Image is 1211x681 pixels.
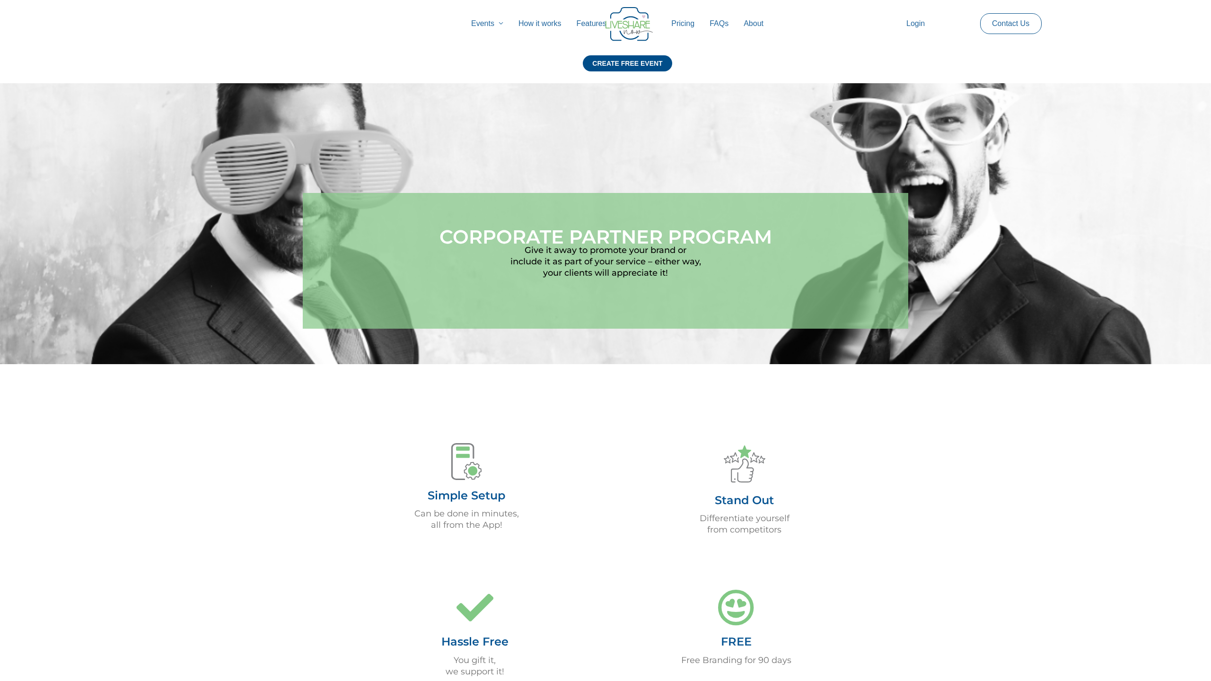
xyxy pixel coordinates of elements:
[583,55,672,83] a: CREATE FREE EVENT
[605,7,653,41] img: Group 14 | Live Photo Slideshow for Events | Create Free Events Album for Any Occasion
[664,9,702,39] a: Pricing
[715,493,774,507] span: Stand Out
[441,635,509,648] span: Hassle Free
[619,513,870,535] p: Differentiate yourself from competitors
[341,508,592,531] p: Can be done in minutes, all from the App!
[428,489,505,502] span: Simple Setup
[350,655,600,677] p: You gift it, we support it!
[702,9,736,39] a: FAQs
[611,655,861,666] p: Free Branding for 90 days
[583,55,672,71] div: CREATE FREE EVENT
[984,14,1037,34] a: Contact Us
[569,9,614,39] a: Features
[61,9,1150,39] nav: Site Navigation
[736,9,771,39] a: About
[464,9,511,39] a: Events
[721,635,752,648] span: FREE
[339,229,872,244] h2: CORPORATE PARTNER PROGRAM
[899,9,932,39] a: Login
[511,9,569,39] a: How it works
[419,244,792,279] p: Give it away to promote your brand or include it as part of your service – either way, your clien...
